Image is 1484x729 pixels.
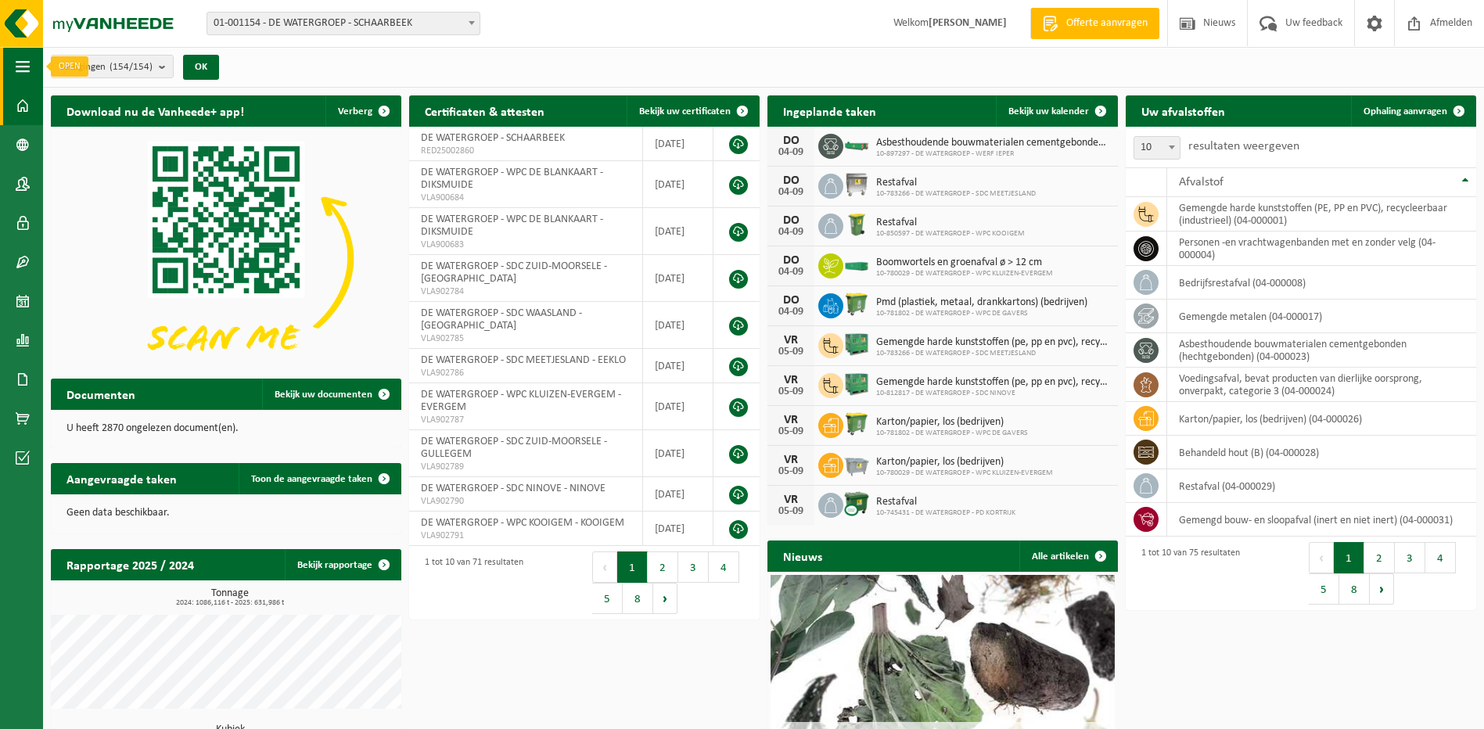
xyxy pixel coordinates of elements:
[110,62,153,72] count: (154/154)
[325,95,400,127] button: Verberg
[876,456,1053,469] span: Karton/papier, los (bedrijven)
[421,530,631,542] span: VLA902791
[239,463,400,494] a: Toon de aangevraagde taken
[775,454,807,466] div: VR
[843,490,870,517] img: WB-1100-CU
[592,583,623,614] button: 5
[421,461,631,473] span: VLA902789
[1167,402,1476,436] td: karton/papier, los (bedrijven) (04-000026)
[51,55,174,78] button: Vestigingen(154/154)
[275,390,372,400] span: Bekijk uw documenten
[775,386,807,397] div: 05-09
[421,495,631,508] span: VLA902790
[421,436,607,460] span: DE WATERGROEP - SDC ZUID-MOORSELE - GULLEGEM
[59,588,401,607] h3: Tonnage
[421,367,631,379] span: VLA902786
[843,257,870,271] img: HK-XC-20-GN-00
[775,307,807,318] div: 04-09
[262,379,400,410] a: Bekijk uw documenten
[775,227,807,238] div: 04-09
[251,474,372,484] span: Toon de aangevraagde taken
[876,229,1025,239] span: 10-850597 - DE WATERGROEP - WPC KOOIGEM
[876,469,1053,478] span: 10-780029 - DE WATERGROEP - WPC KLUIZEN-EVERGEM
[421,167,603,191] span: DE WATERGROEP - WPC DE BLANKAART - DIKSMUIDE
[996,95,1116,127] a: Bekijk uw kalender
[421,307,582,332] span: DE WATERGROEP - SDC WAASLAND - [GEOGRAPHIC_DATA]
[409,95,560,126] h2: Certificaten & attesten
[66,423,386,434] p: U heeft 2870 ongelezen document(en).
[775,334,807,347] div: VR
[843,138,870,152] img: HK-XC-10-GN-00
[876,137,1110,149] span: Asbesthoudende bouwmaterialen cementgebonden (hechtgebonden)
[51,379,151,409] h2: Documenten
[775,506,807,517] div: 05-09
[775,426,807,437] div: 05-09
[1126,95,1241,126] h2: Uw afvalstoffen
[1179,176,1223,189] span: Afvalstof
[207,12,480,35] span: 01-001154 - DE WATERGROEP - SCHAARBEEK
[843,411,870,437] img: WB-0770-HPE-GN-51
[876,508,1015,518] span: 10-745431 - DE WATERGROEP - PD KORTRIJK
[1167,469,1476,503] td: restafval (04-000029)
[876,336,1110,349] span: Gemengde harde kunststoffen (pe, pp en pvc), recycleerbaar (industrieel)
[417,550,523,616] div: 1 tot 10 van 71 resultaten
[767,540,838,571] h2: Nieuws
[643,161,713,208] td: [DATE]
[775,174,807,187] div: DO
[51,127,401,390] img: Download de VHEPlus App
[1167,232,1476,266] td: personen -en vrachtwagenbanden met en zonder velg (04-000004)
[876,257,1053,269] span: Boomwortels en groenafval ø > 12 cm
[767,95,892,126] h2: Ingeplande taken
[775,374,807,386] div: VR
[643,512,713,546] td: [DATE]
[421,214,603,238] span: DE WATERGROEP - WPC DE BLANKAART - DIKSMUIDE
[1030,8,1159,39] a: Offerte aanvragen
[421,239,631,251] span: VLA900683
[59,599,401,607] span: 2024: 1086,116 t - 2025: 631,986 t
[1167,266,1476,300] td: bedrijfsrestafval (04-000008)
[876,376,1110,389] span: Gemengde harde kunststoffen (pe, pp en pvc), recycleerbaar (industrieel)
[1364,106,1447,117] span: Ophaling aanvragen
[627,95,758,127] a: Bekijk uw certificaten
[843,211,870,238] img: WB-0240-HPE-GN-50
[876,269,1053,278] span: 10-780029 - DE WATERGROEP - WPC KLUIZEN-EVERGEM
[421,285,631,298] span: VLA902784
[421,145,631,157] span: RED25002860
[59,56,153,79] span: Vestigingen
[775,254,807,267] div: DO
[1167,368,1476,402] td: voedingsafval, bevat producten van dierlijke oorsprong, onverpakt, categorie 3 (04-000024)
[1008,106,1089,117] span: Bekijk uw kalender
[51,549,210,580] h2: Rapportage 2025 / 2024
[421,354,626,366] span: DE WATERGROEP - SDC MEETJESLAND - EEKLO
[775,294,807,307] div: DO
[623,583,653,614] button: 8
[1334,542,1364,573] button: 1
[338,106,372,117] span: Verberg
[876,416,1028,429] span: Karton/papier, los (bedrijven)
[1309,542,1334,573] button: Previous
[843,451,870,477] img: WB-2500-GAL-GY-01
[643,208,713,255] td: [DATE]
[876,217,1025,229] span: Restafval
[1019,540,1116,572] a: Alle artikelen
[876,429,1028,438] span: 10-781802 - DE WATERGROEP - WPC DE GAVERS
[1364,542,1395,573] button: 2
[643,383,713,430] td: [DATE]
[709,551,739,583] button: 4
[876,389,1110,398] span: 10-812817 - DE WATERGROEP - SDC NINOVE
[1167,503,1476,537] td: gemengd bouw- en sloopafval (inert en niet inert) (04-000031)
[66,508,386,519] p: Geen data beschikbaar.
[639,106,731,117] span: Bekijk uw certificaten
[643,127,713,161] td: [DATE]
[843,371,870,397] img: PB-HB-1400-HPE-GN-01
[1425,542,1456,573] button: 4
[843,291,870,318] img: WB-0770-HPE-GN-50
[876,149,1110,159] span: 10-897297 - DE WATERGROEP - WERF IEPER
[1134,137,1180,159] span: 10
[421,132,565,144] span: DE WATERGROEP - SCHAARBEEK
[775,466,807,477] div: 05-09
[775,494,807,506] div: VR
[1351,95,1475,127] a: Ophaling aanvragen
[1134,540,1240,606] div: 1 tot 10 van 75 resultaten
[843,171,870,198] img: WB-1100-GAL-GY-02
